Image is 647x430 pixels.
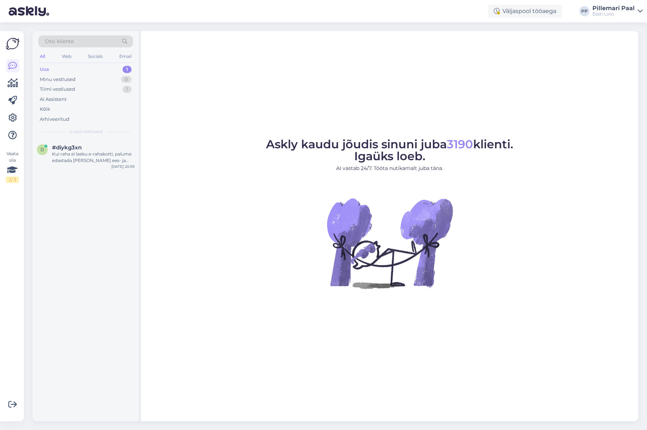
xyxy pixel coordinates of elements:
[121,76,132,83] div: 0
[40,106,50,113] div: Kõik
[69,128,103,135] span: Uued vestlused
[325,178,455,308] img: No Chat active
[6,37,20,51] img: Askly Logo
[6,150,19,183] div: Vaata siia
[111,164,134,169] div: [DATE] 20:59
[40,116,69,123] div: Arhiveeritud
[123,66,132,73] div: 1
[266,165,513,172] p: AI vastab 24/7. Tööta nutikamalt juba täna.
[592,5,643,17] a: Pillemari PaalEesti Loto
[52,144,82,151] span: #diykg3xn
[123,86,132,93] div: 1
[40,147,44,152] span: d
[86,52,104,61] div: Socials
[52,151,134,164] div: Kui raha ei laeku e-rahakotti, palume edastada [PERSON_NAME] ees- ja perekonnanimi, isikukood, pa...
[60,52,73,61] div: Web
[40,86,75,93] div: Tiimi vestlused
[45,38,74,45] span: Otsi kliente
[40,96,67,103] div: AI Assistent
[488,5,562,18] div: Väljaspool tööaega
[118,52,133,61] div: Email
[6,176,19,183] div: 2 / 3
[40,76,76,83] div: Minu vestlused
[447,137,473,151] span: 3190
[579,6,590,16] div: PP
[266,137,513,163] span: Askly kaudu jõudis sinuni juba klienti. Igaüks loeb.
[592,11,635,17] div: Eesti Loto
[38,52,47,61] div: All
[40,66,49,73] div: Uus
[592,5,635,11] div: Pillemari Paal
